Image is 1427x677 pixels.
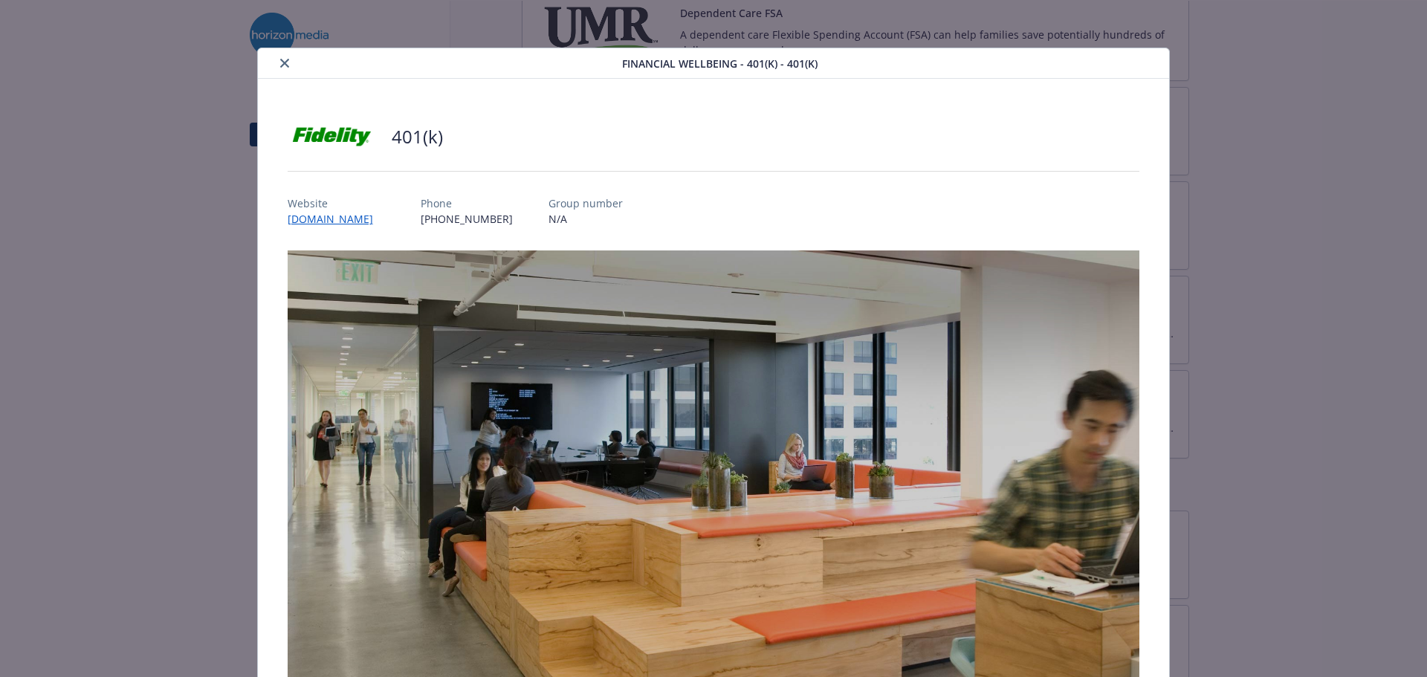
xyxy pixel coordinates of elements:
[421,211,513,227] p: [PHONE_NUMBER]
[622,56,818,71] span: Financial Wellbeing - 401(k) - 401(k)
[392,124,443,149] h2: 401(k)
[288,195,385,211] p: Website
[549,211,623,227] p: N/A
[276,54,294,72] button: close
[288,212,385,226] a: [DOMAIN_NAME]
[549,195,623,211] p: Group number
[288,114,377,159] img: Fidelity Investments
[421,195,513,211] p: Phone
